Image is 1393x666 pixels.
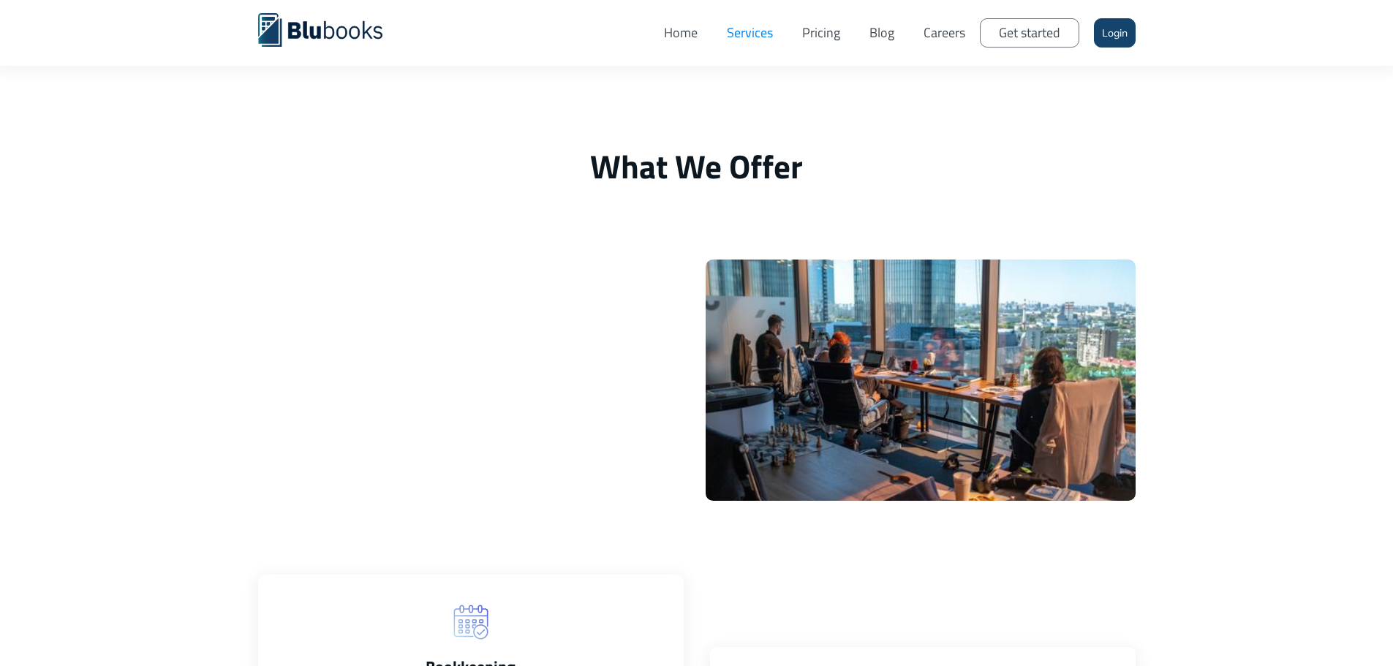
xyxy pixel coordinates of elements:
[909,11,980,55] a: Careers
[980,18,1079,48] a: Get started
[855,11,909,55] a: Blog
[649,11,712,55] a: Home
[258,146,1136,186] h1: What We Offer
[1094,18,1136,48] a: Login
[788,11,855,55] a: Pricing
[712,11,788,55] a: Services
